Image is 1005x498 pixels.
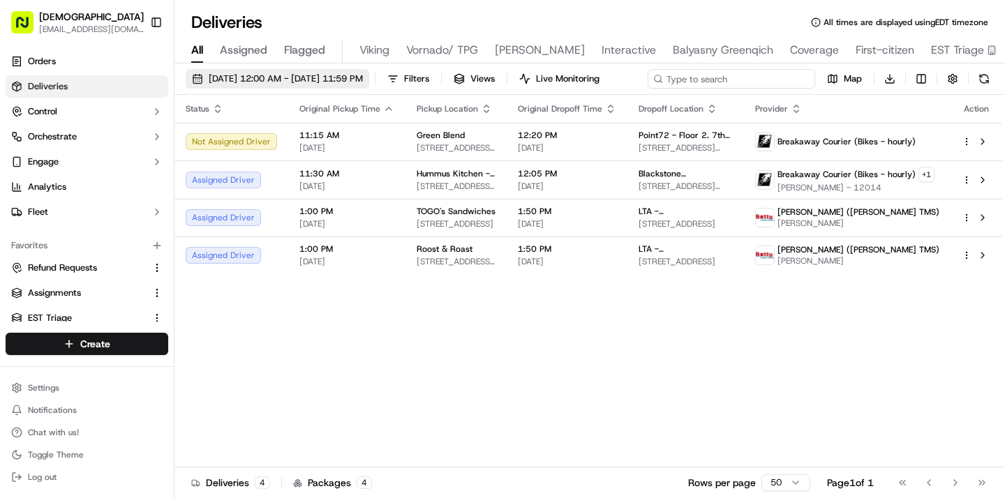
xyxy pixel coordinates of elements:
[518,181,616,192] span: [DATE]
[518,168,616,179] span: 12:05 PM
[63,133,229,147] div: Start new chat
[755,103,788,114] span: Provider
[359,42,389,59] span: Viking
[11,312,146,324] a: EST Triage
[513,69,606,89] button: Live Monitoring
[777,169,916,180] span: Breakaway Courier (Bikes - hourly)
[6,378,168,398] button: Settings
[777,218,939,229] span: [PERSON_NAME]
[28,471,57,483] span: Log out
[255,476,270,489] div: 4
[116,216,121,227] span: •
[639,256,733,267] span: [STREET_ADDRESS]
[112,269,230,294] a: 💻API Documentation
[518,206,616,217] span: 1:50 PM
[139,308,169,319] span: Pylon
[6,445,168,465] button: Toggle Theme
[6,400,168,420] button: Notifications
[299,243,394,255] span: 1:00 PM
[28,156,59,168] span: Engage
[28,262,97,274] span: Refund Requests
[299,142,394,153] span: [DATE]
[124,216,152,227] span: [DATE]
[827,476,874,490] div: Page 1 of 1
[28,55,56,68] span: Orders
[417,181,496,192] span: [STREET_ADDRESS][US_STATE]
[237,137,254,154] button: Start new chat
[639,103,703,114] span: Dropoff Location
[6,333,168,355] button: Create
[777,182,935,193] span: [PERSON_NAME] - 12014
[495,42,585,59] span: [PERSON_NAME]
[28,382,59,393] span: Settings
[28,427,79,438] span: Chat with us!
[6,151,168,173] button: Engage
[777,136,916,147] span: Breakaway Courier (Bikes - hourly)
[821,69,868,89] button: Map
[299,103,380,114] span: Original Pickup Time
[6,201,168,223] button: Fleet
[28,405,77,416] span: Notifications
[417,206,496,217] span: TOGO's Sandwiches
[28,181,66,193] span: Analytics
[8,269,112,294] a: 📗Knowledge Base
[518,142,616,153] span: [DATE]
[216,179,254,195] button: See all
[470,73,495,85] span: Views
[518,218,616,229] span: [DATE]
[639,142,733,153] span: [STREET_ADDRESS][PERSON_NAME][US_STATE]
[756,171,774,189] img: breakaway_couriers_logo.png
[11,287,146,299] a: Assignments
[518,243,616,255] span: 1:50 PM
[14,276,25,287] div: 📗
[417,243,472,255] span: Roost & Roast
[29,133,54,158] img: 8571987876998_91fb9ceb93ad5c398215_72.jpg
[918,167,935,182] button: +1
[39,24,144,35] button: [EMAIL_ADDRESS][DOMAIN_NAME]
[648,69,815,89] input: Type to search
[824,17,988,28] span: All times are displayed using EDT timezone
[299,206,394,217] span: 1:00 PM
[639,218,733,229] span: [STREET_ADDRESS]
[536,73,600,85] span: Live Monitoring
[39,10,144,24] button: [DEMOGRAPHIC_DATA]
[299,256,394,267] span: [DATE]
[856,42,914,59] span: First-citizen
[974,69,994,89] button: Refresh
[417,218,496,229] span: [STREET_ADDRESS]
[299,130,394,141] span: 11:15 AM
[186,103,209,114] span: Status
[28,274,107,288] span: Knowledge Base
[417,256,496,267] span: [STREET_ADDRESS][PERSON_NAME]
[28,80,68,93] span: Deliveries
[357,476,372,489] div: 4
[6,100,168,123] button: Control
[209,73,363,85] span: [DATE] 12:00 AM - [DATE] 11:59 PM
[756,209,774,227] img: betty.jpg
[673,42,773,59] span: Balyasny Greenqich
[602,42,656,59] span: Interactive
[299,181,394,192] span: [DATE]
[6,176,168,198] a: Analytics
[518,130,616,141] span: 12:20 PM
[6,423,168,442] button: Chat with us!
[132,274,224,288] span: API Documentation
[777,244,939,255] span: [PERSON_NAME] ([PERSON_NAME] TMS)
[406,42,478,59] span: Vornado/ TPG
[28,312,72,324] span: EST Triage
[777,206,939,218] span: [PERSON_NAME] ([PERSON_NAME] TMS)
[6,257,168,279] button: Refund Requests
[11,262,146,274] a: Refund Requests
[844,73,862,85] span: Map
[28,449,84,460] span: Toggle Theme
[28,105,57,118] span: Control
[6,75,168,98] a: Deliveries
[518,103,602,114] span: Original Dropoff Time
[417,130,465,141] span: Green Blend
[80,337,110,351] span: Create
[639,206,733,217] span: LTA - [GEOGRAPHIC_DATA]
[14,14,42,42] img: Nash
[962,103,991,114] div: Action
[36,90,251,105] input: Got a question? Start typing here...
